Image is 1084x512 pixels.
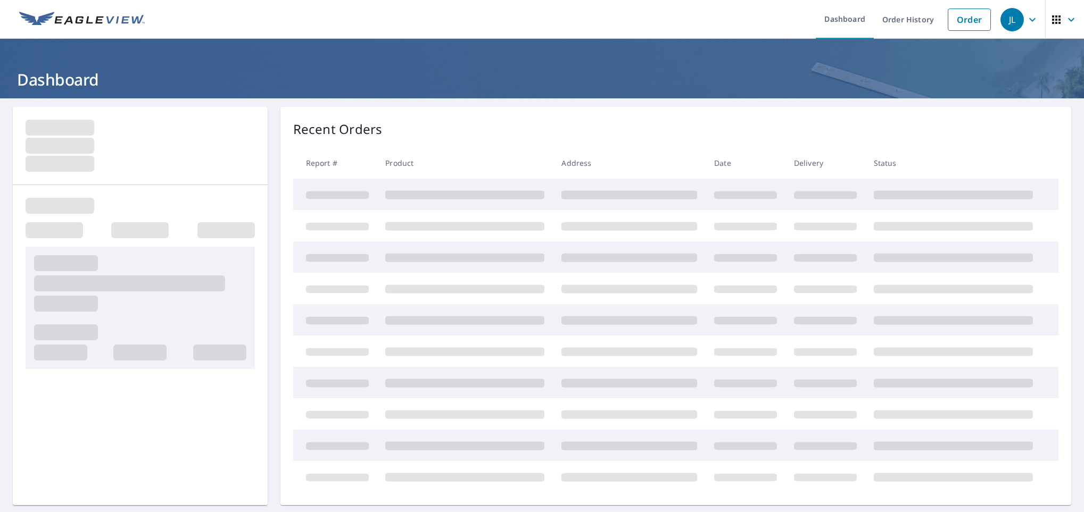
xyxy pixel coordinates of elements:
[553,147,706,179] th: Address
[948,9,991,31] a: Order
[865,147,1041,179] th: Status
[293,147,377,179] th: Report #
[706,147,785,179] th: Date
[19,12,145,28] img: EV Logo
[377,147,553,179] th: Product
[785,147,865,179] th: Delivery
[293,120,383,139] p: Recent Orders
[1000,8,1024,31] div: JL
[13,69,1071,90] h1: Dashboard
